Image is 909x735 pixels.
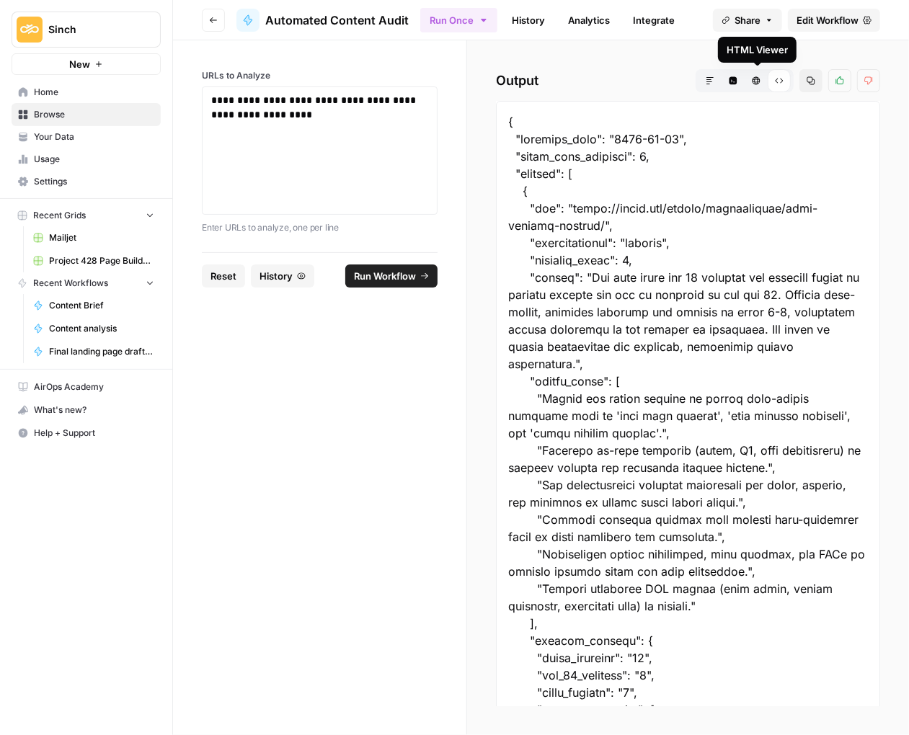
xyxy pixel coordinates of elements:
[34,175,154,188] span: Settings
[354,269,416,283] span: Run Workflow
[12,53,161,75] button: New
[12,103,161,126] a: Browse
[34,130,154,143] span: Your Data
[12,272,161,294] button: Recent Workflows
[12,398,161,422] button: What's new?
[49,299,154,312] span: Content Brief
[34,153,154,166] span: Usage
[251,264,314,288] button: History
[12,422,161,445] button: Help + Support
[260,269,293,283] span: History
[49,345,154,358] span: Final landing page drafter for Project 428 ([PERSON_NAME])
[27,340,161,363] a: Final landing page drafter for Project 428 ([PERSON_NAME])
[12,81,161,104] a: Home
[27,317,161,340] a: Content analysis
[797,13,859,27] span: Edit Workflow
[49,231,154,244] span: Mailjet
[236,9,409,32] a: Automated Content Audit
[713,9,782,32] button: Share
[33,209,86,222] span: Recent Grids
[345,264,438,288] button: Run Workflow
[34,380,154,393] span: AirOps Academy
[12,205,161,226] button: Recent Grids
[34,427,154,440] span: Help + Support
[34,86,154,99] span: Home
[27,226,161,249] a: Mailjet
[559,9,618,32] a: Analytics
[202,264,245,288] button: Reset
[48,22,136,37] span: Sinch
[12,148,161,171] a: Usage
[33,277,108,290] span: Recent Workflows
[202,220,438,235] p: Enter URLs to analyze, one per line
[420,8,497,32] button: Run Once
[624,9,683,32] a: Integrate
[27,249,161,272] a: Project 428 Page Builder Tracker (NEW)
[12,125,161,148] a: Your Data
[735,13,761,27] span: Share
[788,9,880,32] a: Edit Workflow
[12,12,161,48] button: Workspace: Sinch
[12,375,161,398] a: AirOps Academy
[69,57,90,71] span: New
[34,108,154,121] span: Browse
[503,9,554,32] a: History
[202,69,438,82] label: URLs to Analyze
[210,269,236,283] span: Reset
[12,170,161,193] a: Settings
[496,69,880,92] h2: Output
[265,12,409,29] span: Automated Content Audit
[49,322,154,335] span: Content analysis
[49,254,154,267] span: Project 428 Page Builder Tracker (NEW)
[17,17,43,43] img: Sinch Logo
[27,294,161,317] a: Content Brief
[12,399,160,421] div: What's new?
